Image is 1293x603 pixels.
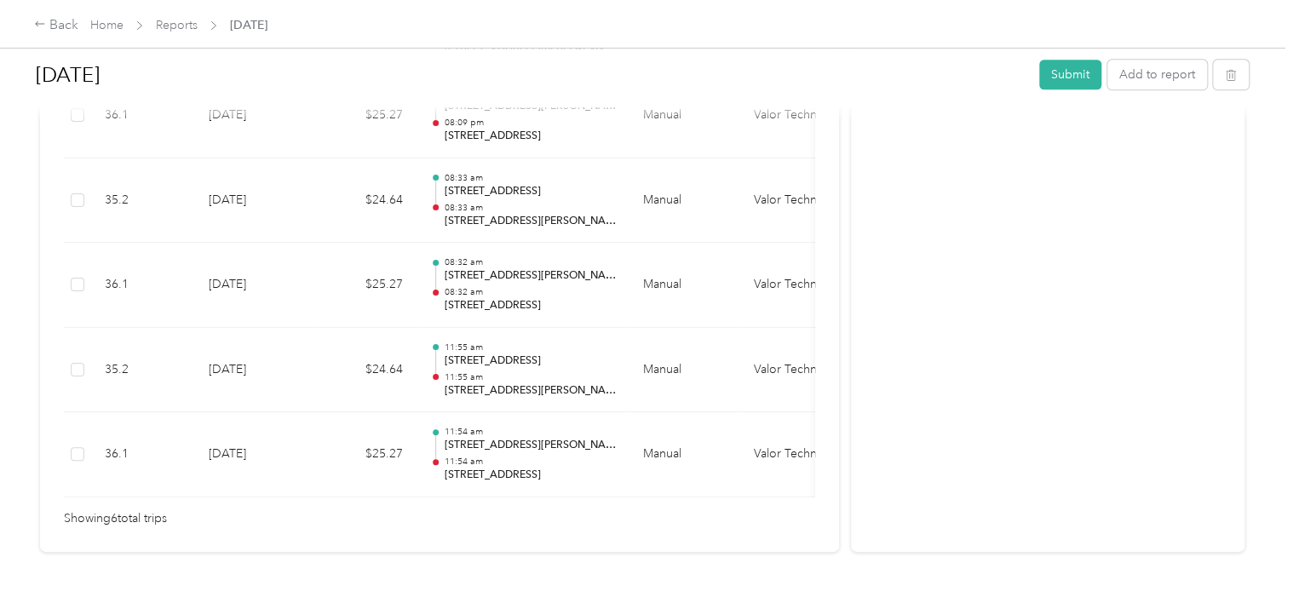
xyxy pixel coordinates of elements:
span: Showing 6 total trips [64,509,167,528]
p: 08:32 am [444,286,616,298]
button: Submit [1039,60,1101,89]
td: [DATE] [195,158,314,244]
p: [STREET_ADDRESS] [444,298,616,313]
p: 08:32 am [444,256,616,268]
td: Valor Technical Cleaning [740,158,868,244]
td: [DATE] [195,243,314,328]
p: [STREET_ADDRESS][PERSON_NAME] [444,383,616,399]
td: Manual [629,243,740,328]
p: 08:33 am [444,202,616,214]
p: 08:09 pm [444,117,616,129]
td: $24.64 [314,158,417,244]
td: [DATE] [195,412,314,497]
a: Reports [156,18,198,32]
td: [DATE] [195,328,314,413]
a: Home [90,18,124,32]
td: Valor Technical Cleaning [740,328,868,413]
p: 11:55 am [444,342,616,353]
td: 35.2 [91,328,195,413]
div: Back [34,15,78,36]
p: [STREET_ADDRESS] [444,468,616,483]
td: Valor Technical Cleaning [740,243,868,328]
p: [STREET_ADDRESS][PERSON_NAME] [444,268,616,284]
p: 11:54 am [444,426,616,438]
p: 11:55 am [444,371,616,383]
td: 36.1 [91,243,195,328]
p: [STREET_ADDRESS] [444,184,616,199]
td: $25.27 [314,412,417,497]
td: $24.64 [314,328,417,413]
p: [STREET_ADDRESS] [444,129,616,144]
td: $25.27 [314,243,417,328]
td: Manual [629,158,740,244]
iframe: Everlance-gr Chat Button Frame [1198,508,1293,603]
td: Manual [629,328,740,413]
h1: Aug 2025 [36,55,1027,95]
p: 08:33 am [444,172,616,184]
button: Add to report [1107,60,1207,89]
td: Valor Technical Cleaning [740,412,868,497]
p: [STREET_ADDRESS] [444,353,616,369]
td: 35.2 [91,158,195,244]
span: [DATE] [230,16,267,34]
p: [STREET_ADDRESS][PERSON_NAME] [444,438,616,453]
td: 36.1 [91,412,195,497]
p: [STREET_ADDRESS][PERSON_NAME] [444,214,616,229]
td: Manual [629,412,740,497]
p: 11:54 am [444,456,616,468]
